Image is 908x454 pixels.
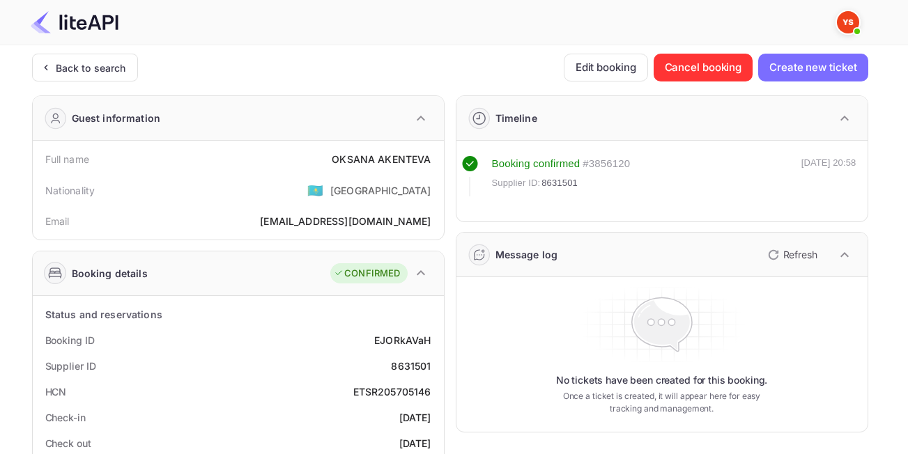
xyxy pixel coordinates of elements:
[330,183,431,198] div: [GEOGRAPHIC_DATA]
[45,436,91,451] div: Check out
[758,54,868,81] button: Create new ticket
[72,266,148,281] div: Booking details
[801,156,856,196] div: [DATE] 20:58
[45,307,162,322] div: Status and reservations
[353,384,431,399] div: ETSR205705146
[45,214,70,228] div: Email
[495,247,558,262] div: Message log
[541,176,578,190] span: 8631501
[495,111,537,125] div: Timeline
[260,214,431,228] div: [EMAIL_ADDRESS][DOMAIN_NAME]
[45,333,95,347] div: Booking ID
[837,11,859,33] img: Yandex Support
[564,54,648,81] button: Edit booking
[760,244,823,266] button: Refresh
[552,390,772,415] p: Once a ticket is created, it will appear here for easy tracking and management.
[56,61,126,75] div: Back to search
[45,359,96,373] div: Supplier ID
[45,183,95,198] div: Nationality
[374,333,431,347] div: EJORkAVaH
[31,11,118,33] img: LiteAPI Logo
[492,176,541,190] span: Supplier ID:
[45,384,67,399] div: HCN
[391,359,431,373] div: 8631501
[45,152,89,166] div: Full name
[654,54,753,81] button: Cancel booking
[492,156,580,172] div: Booking confirmed
[399,436,431,451] div: [DATE]
[399,410,431,425] div: [DATE]
[583,156,630,172] div: # 3856120
[556,373,768,387] p: No tickets have been created for this booking.
[45,410,86,425] div: Check-in
[334,267,400,281] div: CONFIRMED
[307,178,323,203] span: United States
[72,111,161,125] div: Guest information
[332,152,431,166] div: OKSANA AKENTEVA
[783,247,817,262] p: Refresh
